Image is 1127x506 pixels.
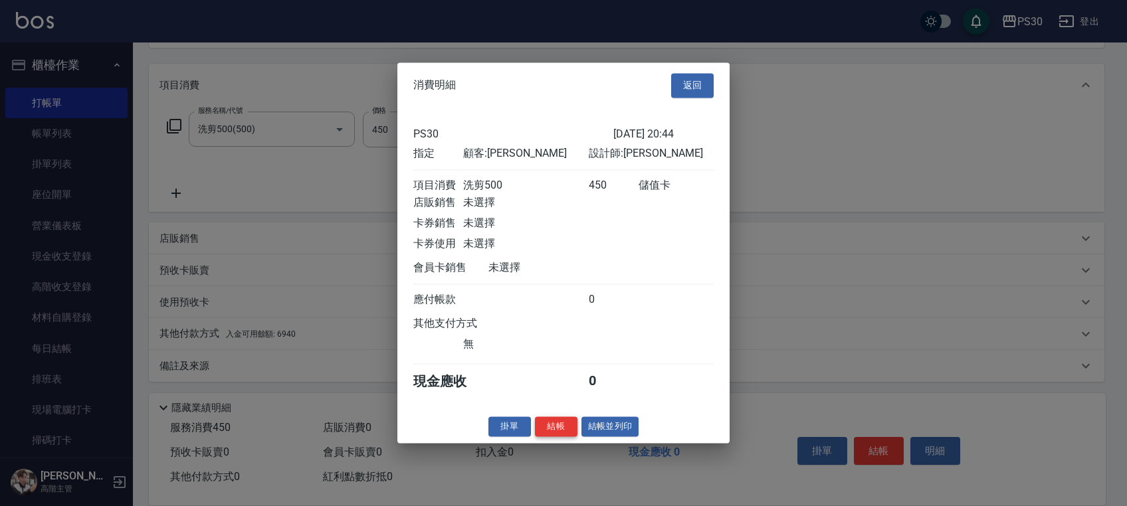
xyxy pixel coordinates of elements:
[639,179,714,193] div: 儲值卡
[535,416,577,437] button: 結帳
[413,373,488,390] div: 現金應收
[413,237,463,251] div: 卡券使用
[671,73,714,98] button: 返回
[613,127,714,140] div: [DATE] 20:44
[463,147,588,161] div: 顧客: [PERSON_NAME]
[413,293,463,307] div: 應付帳款
[488,261,613,275] div: 未選擇
[413,317,514,331] div: 其他支付方式
[463,179,588,193] div: 洗剪500
[413,261,488,275] div: 會員卡銷售
[413,196,463,210] div: 店販銷售
[463,337,588,351] div: 無
[463,237,588,251] div: 未選擇
[413,216,463,230] div: 卡券銷售
[589,293,639,307] div: 0
[463,196,588,210] div: 未選擇
[463,216,588,230] div: 未選擇
[413,79,456,92] span: 消費明細
[581,416,639,437] button: 結帳並列印
[589,373,639,390] div: 0
[589,147,714,161] div: 設計師: [PERSON_NAME]
[488,416,531,437] button: 掛單
[413,147,463,161] div: 指定
[589,179,639,193] div: 450
[413,179,463,193] div: 項目消費
[413,127,613,140] div: PS30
